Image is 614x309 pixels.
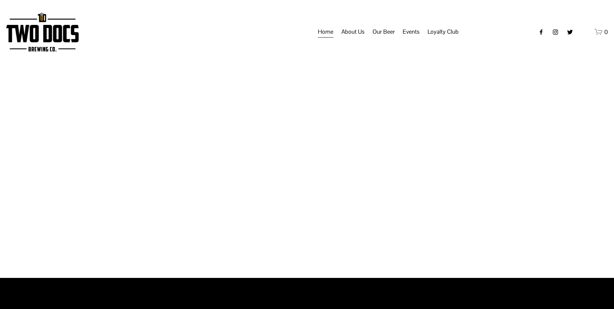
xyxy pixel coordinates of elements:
span: Loyalty Club [428,26,459,37]
a: folder dropdown [341,26,364,38]
a: folder dropdown [373,26,395,38]
a: 0 items in cart [595,28,608,36]
span: Our Beer [373,26,395,37]
a: folder dropdown [403,26,419,38]
a: instagram-unauth [552,29,559,35]
a: Home [318,26,333,38]
span: 0 [604,28,608,36]
img: Two Docs Brewing Co. [6,12,79,51]
span: Events [403,26,419,37]
span: About Us [341,26,364,37]
a: twitter-unauth [567,29,573,35]
h1: Beer is Art. [81,151,534,190]
a: Facebook [538,29,544,35]
a: folder dropdown [428,26,459,38]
